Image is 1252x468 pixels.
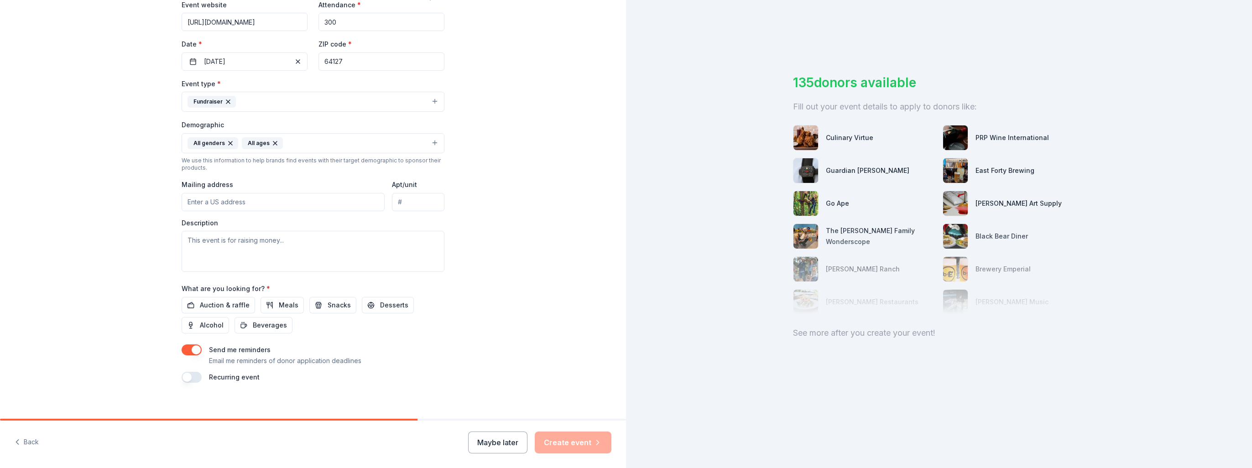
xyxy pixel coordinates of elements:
span: Beverages [253,320,287,331]
div: 135 donors available [793,73,1085,92]
div: Fill out your event details to apply to donors like: [793,99,1085,114]
input: 12345 (U.S. only) [318,52,444,71]
div: We use this information to help brands find events with their target demographic to sponsor their... [182,157,444,172]
input: Enter a US address [182,193,385,211]
button: Back [15,433,39,452]
div: East Forty Brewing [976,165,1034,176]
button: [DATE] [182,52,308,71]
p: Email me reminders of donor application deadlines [209,355,361,366]
button: Meals [261,297,304,313]
div: Guardian [PERSON_NAME] [826,165,909,176]
button: Auction & raffle [182,297,255,313]
div: All ages [242,137,283,149]
input: https://www... [182,13,308,31]
img: photo for Trekell Art Supply [943,191,968,216]
label: Description [182,218,218,228]
img: photo for PRP Wine International [943,125,968,150]
span: Meals [279,300,298,311]
input: # [392,193,444,211]
div: All genders [188,137,238,149]
label: ZIP code [318,40,352,49]
label: Attendance [318,0,361,10]
label: Event website [182,0,227,10]
div: PRP Wine International [976,132,1049,143]
button: Alcohol [182,317,229,333]
button: All gendersAll ages [182,133,444,153]
label: What are you looking for? [182,284,270,293]
label: Mailing address [182,180,233,189]
button: Fundraiser [182,92,444,112]
label: Apt/unit [392,180,417,189]
label: Demographic [182,120,224,130]
div: See more after you create your event! [793,326,1085,340]
div: Fundraiser [188,96,236,108]
input: 20 [318,13,444,31]
div: [PERSON_NAME] Art Supply [976,198,1062,209]
span: Desserts [380,300,408,311]
img: photo for Culinary Virtue [793,125,818,150]
label: Recurring event [209,373,260,381]
img: photo for Go Ape [793,191,818,216]
label: Event type [182,79,221,88]
div: Culinary Virtue [826,132,873,143]
div: Go Ape [826,198,849,209]
label: Date [182,40,308,49]
span: Alcohol [200,320,224,331]
img: photo for Guardian Angel Device [793,158,818,183]
img: photo for East Forty Brewing [943,158,968,183]
span: Snacks [328,300,351,311]
label: Send me reminders [209,346,271,354]
button: Beverages [235,317,292,333]
button: Maybe later [468,432,527,453]
button: Desserts [362,297,414,313]
span: Auction & raffle [200,300,250,311]
button: Snacks [309,297,356,313]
